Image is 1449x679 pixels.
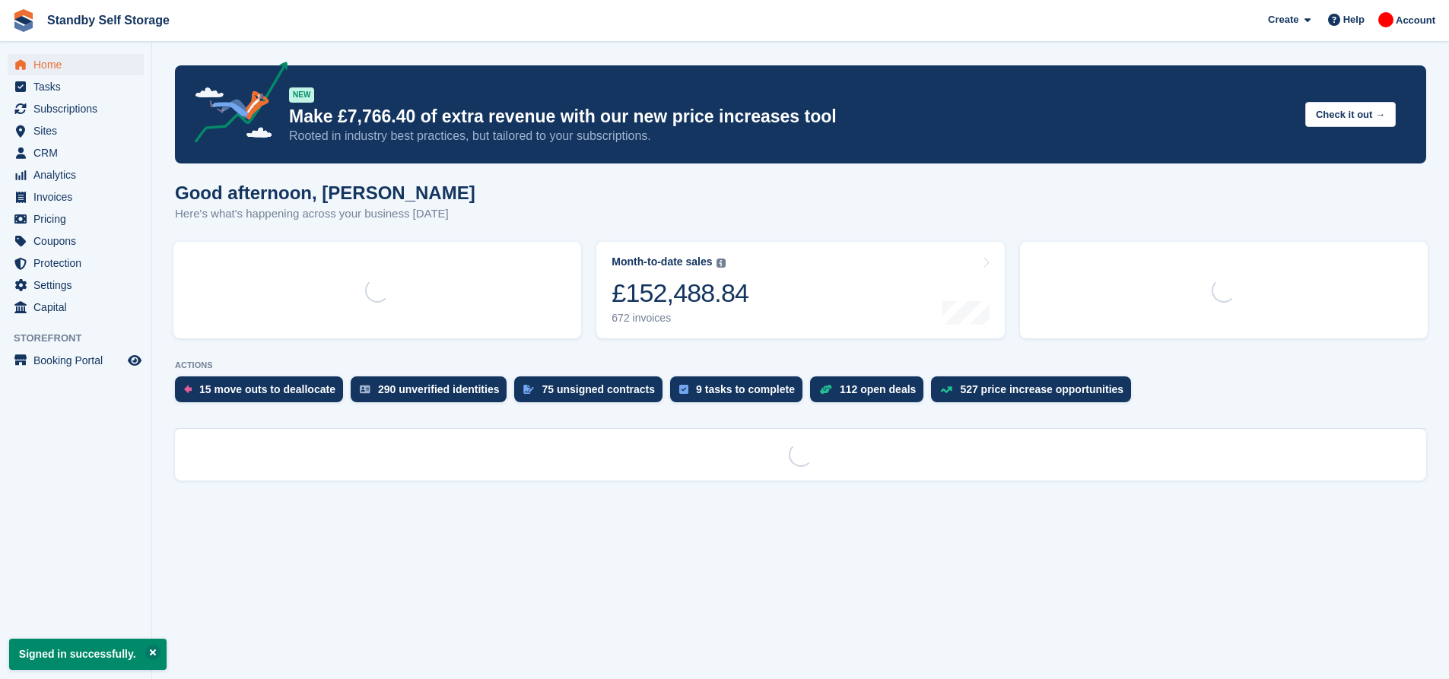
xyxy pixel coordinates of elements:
[612,312,748,325] div: 672 invoices
[8,350,144,371] a: menu
[9,639,167,670] p: Signed in successfully.
[14,331,151,346] span: Storefront
[542,383,655,395] div: 75 unsigned contracts
[289,128,1293,144] p: Rooted in industry best practices, but tailored to your subscriptions.
[33,297,125,318] span: Capital
[175,182,475,203] h1: Good afternoon, [PERSON_NAME]
[289,87,314,103] div: NEW
[175,205,475,223] p: Here's what's happening across your business [DATE]
[1305,102,1396,127] button: Check it out →
[360,385,370,394] img: verify_identity-adf6edd0f0f0b5bbfe63781bf79b02c33cf7c696d77639b501bdc392416b5a36.svg
[8,76,144,97] a: menu
[810,376,931,410] a: 112 open deals
[514,376,670,410] a: 75 unsigned contracts
[33,142,125,163] span: CRM
[840,383,916,395] div: 112 open deals
[8,252,144,274] a: menu
[8,274,144,296] a: menu
[33,274,125,296] span: Settings
[1268,12,1298,27] span: Create
[41,8,176,33] a: Standby Self Storage
[33,120,125,141] span: Sites
[33,54,125,75] span: Home
[596,242,1004,338] a: Month-to-date sales £152,488.84 672 invoices
[523,385,534,394] img: contract_signature_icon-13c848040528278c33f63329250d36e43548de30e8caae1d1a13099fd9432cc5.svg
[8,230,144,252] a: menu
[679,385,688,394] img: task-75834270c22a3079a89374b754ae025e5fb1db73e45f91037f5363f120a921f8.svg
[12,9,35,32] img: stora-icon-8386f47178a22dfd0bd8f6a31ec36ba5ce8667c1dd55bd0f319d3a0aa187defe.svg
[33,350,125,371] span: Booking Portal
[289,106,1293,128] p: Make £7,766.40 of extra revenue with our new price increases tool
[8,186,144,208] a: menu
[8,208,144,230] a: menu
[8,142,144,163] a: menu
[33,230,125,252] span: Coupons
[1396,13,1435,28] span: Account
[8,120,144,141] a: menu
[8,297,144,318] a: menu
[33,186,125,208] span: Invoices
[612,278,748,309] div: £152,488.84
[33,208,125,230] span: Pricing
[33,252,125,274] span: Protection
[717,259,726,268] img: icon-info-grey-7440780725fd019a000dd9b08b2336e03edf1995a4989e88bcd33f0948082b44.svg
[182,62,288,148] img: price-adjustments-announcement-icon-8257ccfd72463d97f412b2fc003d46551f7dbcb40ab6d574587a9cd5c0d94...
[931,376,1139,410] a: 527 price increase opportunities
[612,255,712,268] div: Month-to-date sales
[696,383,795,395] div: 9 tasks to complete
[1343,12,1365,27] span: Help
[126,351,144,370] a: Preview store
[378,383,500,395] div: 290 unverified identities
[33,98,125,119] span: Subscriptions
[8,164,144,186] a: menu
[940,386,952,393] img: price_increase_opportunities-93ffe204e8149a01c8c9dc8f82e8f89637d9d84a8eef4429ea346261dce0b2c0.svg
[1378,12,1393,27] img: Aaron Winter
[184,385,192,394] img: move_outs_to_deallocate_icon-f764333ba52eb49d3ac5e1228854f67142a1ed5810a6f6cc68b1a99e826820c5.svg
[175,360,1426,370] p: ACTIONS
[33,76,125,97] span: Tasks
[199,383,335,395] div: 15 move outs to deallocate
[175,376,351,410] a: 15 move outs to deallocate
[960,383,1123,395] div: 527 price increase opportunities
[33,164,125,186] span: Analytics
[819,384,832,395] img: deal-1b604bf984904fb50ccaf53a9ad4b4a5d6e5aea283cecdc64d6e3604feb123c2.svg
[8,98,144,119] a: menu
[351,376,515,410] a: 290 unverified identities
[8,54,144,75] a: menu
[670,376,810,410] a: 9 tasks to complete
